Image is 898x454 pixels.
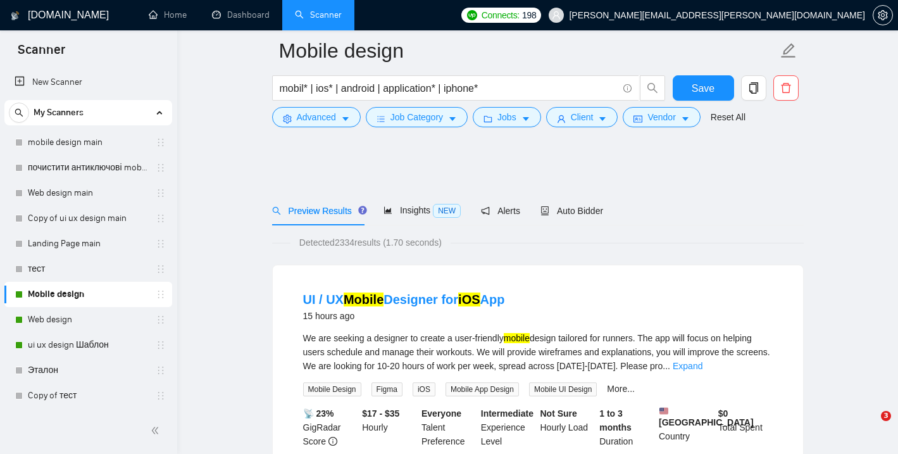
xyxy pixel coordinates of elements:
[279,35,778,66] input: Scanner name...
[272,206,363,216] span: Preview Results
[716,407,775,448] div: Total Spent
[607,384,635,394] a: More...
[540,206,549,215] span: robot
[4,70,172,95] li: New Scanner
[328,437,337,446] span: info-circle
[448,114,457,123] span: caret-down
[28,155,148,180] a: почистити антиключові mobile design main
[473,107,541,127] button: folderJobscaret-down
[673,75,734,101] button: Save
[28,231,148,256] a: Landing Page main
[359,407,419,448] div: Hourly
[571,110,594,124] span: Client
[303,408,334,419] b: 📡 23%
[28,256,148,282] a: тест
[156,365,166,375] span: holder
[366,107,468,127] button: barsJob Categorycaret-down
[659,407,754,427] b: [GEOGRAPHIC_DATA]
[8,41,75,67] span: Scanner
[11,6,20,26] img: logo
[34,100,84,125] span: My Scanners
[303,308,505,324] div: 15 hours ago
[497,110,516,124] span: Jobs
[156,163,166,173] span: holder
[28,332,148,358] a: ui ux design Шаблон
[272,107,361,127] button: settingAdvancedcaret-down
[384,206,392,215] span: area-chart
[623,84,632,92] span: info-circle
[28,307,148,332] a: Web design
[529,382,597,396] span: Mobile UI Design
[28,206,148,231] a: Copy of ui ux design main
[873,10,893,20] a: setting
[640,82,664,94] span: search
[597,407,656,448] div: Duration
[458,293,480,306] mark: iOS
[598,114,607,123] span: caret-down
[15,70,162,95] a: New Scanner
[362,408,399,419] b: $17 - $35
[881,411,891,421] span: 3
[741,75,766,101] button: copy
[156,188,166,198] span: holder
[156,137,166,148] span: holder
[540,206,603,216] span: Auto Bidder
[659,407,668,415] img: 🇺🇸
[483,114,492,123] span: folder
[873,10,892,20] span: setting
[156,315,166,325] span: holder
[663,361,670,371] span: ...
[467,10,477,20] img: upwork-logo.png
[478,407,538,448] div: Experience Level
[28,282,148,307] a: Mobile design
[552,11,561,20] span: user
[433,204,461,218] span: NEW
[599,408,632,432] b: 1 to 3 months
[481,206,520,216] span: Alerts
[855,411,885,441] iframe: Intercom live chat
[303,382,361,396] span: Mobile Design
[156,340,166,350] span: holder
[692,80,714,96] span: Save
[711,110,745,124] a: Reset All
[28,358,148,383] a: Эталон
[504,333,530,343] mark: mobile
[481,206,490,215] span: notification
[421,408,461,419] b: Everyone
[633,114,642,123] span: idcard
[640,75,665,101] button: search
[149,9,187,20] a: homeHome
[522,8,536,22] span: 198
[482,8,520,22] span: Connects:
[28,130,148,155] a: mobile design main
[742,82,766,94] span: copy
[290,236,451,249] span: Detected 2334 results (1.70 seconds)
[4,100,172,434] li: My Scanners
[156,289,166,300] span: holder
[557,114,566,123] span: user
[419,407,478,448] div: Talent Preference
[295,9,342,20] a: searchScanner
[647,110,675,124] span: Vendor
[774,82,798,94] span: delete
[341,114,350,123] span: caret-down
[656,407,716,448] div: Country
[156,239,166,249] span: holder
[384,205,461,215] span: Insights
[303,331,773,373] div: We are seeking a designer to create a user-friendly design tailored for runners. The app will foc...
[28,180,148,206] a: Web design main
[390,110,443,124] span: Job Category
[272,206,281,215] span: search
[673,361,702,371] a: Expand
[546,107,618,127] button: userClientcaret-down
[377,114,385,123] span: bars
[873,5,893,25] button: setting
[156,213,166,224] span: holder
[301,407,360,448] div: GigRadar Score
[521,114,530,123] span: caret-down
[28,383,148,408] a: Copy of тест
[718,408,728,419] b: $ 0
[540,408,577,419] b: Not Sure
[413,382,435,396] span: iOS
[623,107,700,127] button: idcardVendorcaret-down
